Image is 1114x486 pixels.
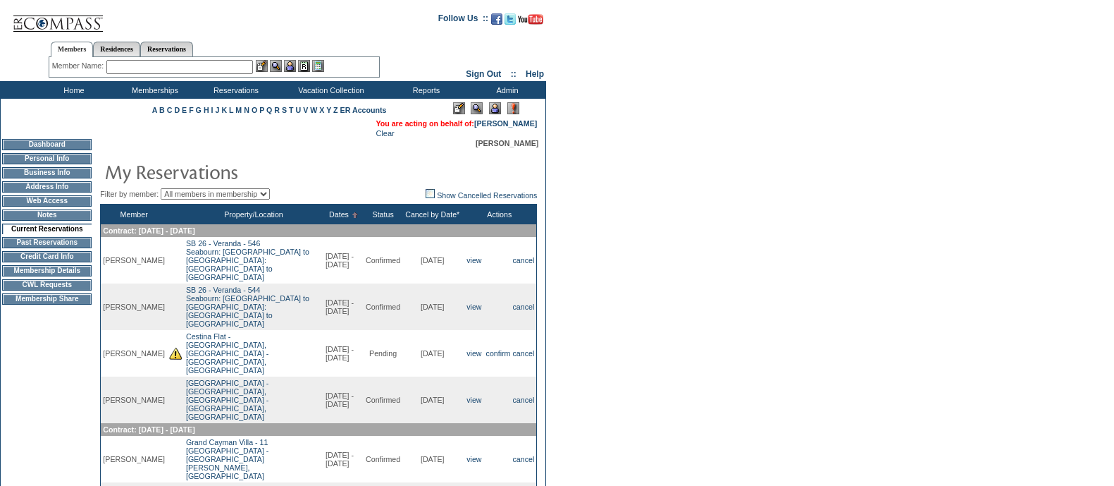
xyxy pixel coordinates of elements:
a: U [296,106,302,114]
a: Show Cancelled Reservations [426,191,537,200]
td: Admin [465,81,546,99]
a: Sign Out [466,69,501,79]
a: B [159,106,165,114]
a: [PERSON_NAME] [474,119,537,128]
td: [PERSON_NAME] [101,330,167,377]
td: Past Reservations [2,237,92,248]
img: pgTtlMyReservations.gif [104,157,386,186]
span: Contract: [DATE] - [DATE] [103,226,194,235]
a: Status [373,210,394,219]
a: Cancel by Date* [405,210,459,219]
td: [DATE] - [DATE] [323,237,364,284]
a: view [466,256,481,265]
td: [PERSON_NAME] [101,377,167,423]
td: [PERSON_NAME] [101,436,167,482]
a: [GEOGRAPHIC_DATA] -[GEOGRAPHIC_DATA], [GEOGRAPHIC_DATA] - [GEOGRAPHIC_DATA], [GEOGRAPHIC_DATA] [186,379,268,421]
a: K [221,106,227,114]
span: You are acting on behalf of: [376,119,537,128]
td: Reports [384,81,465,99]
td: CWL Requests [2,279,92,291]
td: Notes [2,209,92,221]
img: Compass Home [12,4,104,32]
td: Current Reservations [2,224,92,234]
img: Edit Mode [453,102,465,114]
a: Member [120,210,148,219]
td: Web Access [2,195,92,207]
span: :: [511,69,516,79]
td: Confirmed [364,237,402,284]
a: A [152,106,157,114]
td: Memberships [113,81,194,99]
a: view [466,349,481,358]
td: [DATE] [402,377,462,423]
a: ER Accounts [340,106,387,114]
img: Subscribe to our YouTube Channel [518,14,543,25]
a: SB 26 - Veranda - 544Seabourn: [GEOGRAPHIC_DATA] to [GEOGRAPHIC_DATA]: [GEOGRAPHIC_DATA] to [GEOG... [186,286,309,328]
img: b_edit.gif [256,60,268,72]
td: [DATE] - [DATE] [323,436,364,482]
td: Personal Info [2,153,92,164]
img: Follow us on Twitter [505,13,516,25]
a: cancel [513,303,535,311]
td: Dashboard [2,139,92,150]
a: O [252,106,257,114]
a: D [174,106,180,114]
img: There are insufficient days and/or tokens to cover this reservation [169,347,182,360]
a: R [274,106,280,114]
img: View [270,60,282,72]
td: Membership Details [2,265,92,277]
td: [DATE] [402,284,462,330]
img: Become our fan on Facebook [491,13,502,25]
a: F [189,106,194,114]
a: Property/Location [224,210,283,219]
a: T [289,106,294,114]
th: Actions [462,205,537,225]
a: cancel [513,349,535,358]
img: b_calculator.gif [312,60,324,72]
a: Cestina Flat -[GEOGRAPHIC_DATA], [GEOGRAPHIC_DATA] - [GEOGRAPHIC_DATA], [GEOGRAPHIC_DATA] [186,332,268,375]
img: View Mode [471,102,483,114]
a: Residences [93,42,140,56]
a: I [211,106,213,114]
td: Reservations [194,81,275,99]
td: Home [32,81,113,99]
td: Membership Share [2,293,92,305]
img: Impersonate [284,60,296,72]
img: Ascending [349,212,358,218]
a: cancel [513,396,535,404]
a: Become our fan on Facebook [491,18,502,26]
td: Confirmed [364,377,402,423]
span: Contract: [DATE] - [DATE] [103,425,194,434]
a: Help [526,69,544,79]
a: N [244,106,249,114]
a: X [319,106,324,114]
a: view [466,396,481,404]
td: [DATE] - [DATE] [323,330,364,377]
div: Member Name: [52,60,106,72]
a: G [196,106,202,114]
td: Address Info [2,181,92,193]
td: Confirmed [364,284,402,330]
a: W [310,106,317,114]
a: cancel [513,256,535,265]
td: [PERSON_NAME] [101,237,167,284]
a: SB 26 - Veranda - 546Seabourn: [GEOGRAPHIC_DATA] to [GEOGRAPHIC_DATA]: [GEOGRAPHIC_DATA] to [GEOG... [186,239,309,281]
td: Follow Us :: [438,12,488,29]
td: [DATE] [402,330,462,377]
a: E [182,106,187,114]
a: Members [51,42,94,57]
a: M [235,106,242,114]
a: view [466,455,481,463]
a: L [229,106,233,114]
img: Impersonate [489,102,501,114]
a: Y [326,106,331,114]
a: Grand Cayman Villa - 11[GEOGRAPHIC_DATA] - [GEOGRAPHIC_DATA][PERSON_NAME], [GEOGRAPHIC_DATA] [186,438,268,480]
a: cancel [513,455,535,463]
td: [DATE] [402,436,462,482]
span: [PERSON_NAME] [476,139,538,147]
a: H [204,106,209,114]
img: Reservations [298,60,310,72]
span: Filter by member: [100,190,159,198]
a: V [303,106,308,114]
td: Pending [364,330,402,377]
